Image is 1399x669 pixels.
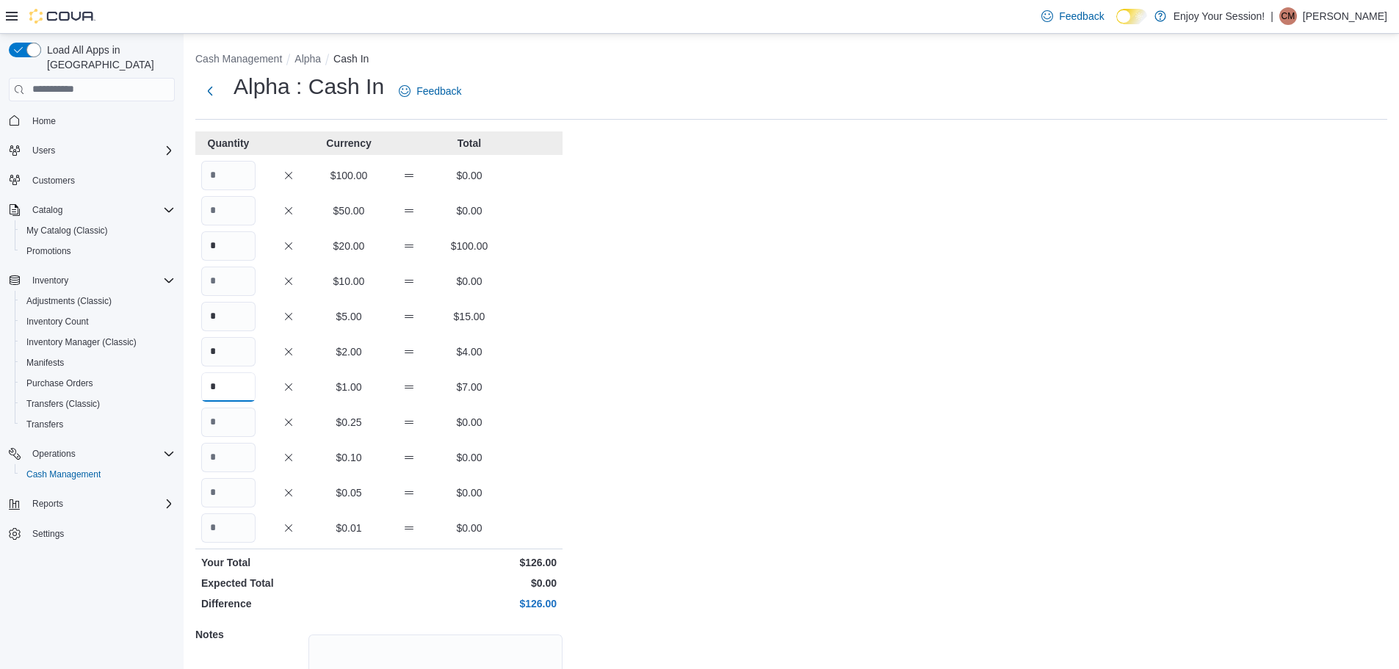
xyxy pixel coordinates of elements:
span: Reports [32,498,63,510]
span: Settings [32,528,64,540]
p: $5.00 [322,309,376,324]
a: Feedback [393,76,467,106]
input: Quantity [201,443,256,472]
span: Inventory [26,272,175,289]
span: Manifests [26,357,64,369]
p: $126.00 [382,596,557,611]
p: $0.00 [442,415,496,430]
p: $20.00 [322,239,376,253]
button: Adjustments (Classic) [15,291,181,311]
h1: Alpha : Cash In [234,72,384,101]
p: $0.00 [442,168,496,183]
span: My Catalog (Classic) [26,225,108,236]
button: Operations [3,444,181,464]
p: $0.01 [322,521,376,535]
nav: An example of EuiBreadcrumbs [195,51,1387,69]
button: Customers [3,170,181,191]
p: Currency [322,136,376,151]
p: Difference [201,596,376,611]
p: $100.00 [322,168,376,183]
span: Purchase Orders [21,375,175,392]
span: Promotions [21,242,175,260]
button: My Catalog (Classic) [15,220,181,241]
img: Cova [29,9,95,23]
button: Operations [26,445,82,463]
span: Transfers [21,416,175,433]
button: Settings [3,523,181,544]
button: Inventory [26,272,74,289]
p: $0.05 [322,485,376,500]
p: $0.00 [442,203,496,218]
input: Quantity [201,372,256,402]
button: Transfers [15,414,181,435]
span: Reports [26,495,175,513]
a: Inventory Manager (Classic) [21,333,142,351]
p: $0.00 [442,450,496,465]
span: Home [26,112,175,130]
span: Operations [26,445,175,463]
a: Feedback [1035,1,1110,31]
button: Transfers (Classic) [15,394,181,414]
span: Users [26,142,175,159]
button: Cash Management [195,53,282,65]
span: Adjustments (Classic) [21,292,175,310]
span: CM [1281,7,1295,25]
span: Transfers [26,419,63,430]
p: $0.00 [442,521,496,535]
input: Quantity [201,337,256,366]
button: Users [26,142,61,159]
span: Catalog [26,201,175,219]
span: Inventory Count [21,313,175,330]
input: Quantity [201,478,256,507]
p: $0.00 [442,485,496,500]
span: My Catalog (Classic) [21,222,175,239]
span: Cash Management [21,466,175,483]
input: Quantity [201,302,256,331]
p: Expected Total [201,576,376,590]
p: [PERSON_NAME] [1303,7,1387,25]
p: $2.00 [322,344,376,359]
h5: Notes [195,620,306,649]
p: $50.00 [322,203,376,218]
button: Catalog [3,200,181,220]
input: Quantity [201,408,256,437]
span: Transfers (Classic) [26,398,100,410]
span: Purchase Orders [26,377,93,389]
button: Inventory [3,270,181,291]
button: Promotions [15,241,181,261]
a: Customers [26,172,81,189]
p: $1.00 [322,380,376,394]
input: Dark Mode [1116,9,1147,24]
span: Feedback [416,84,461,98]
a: Inventory Count [21,313,95,330]
button: Purchase Orders [15,373,181,394]
span: Feedback [1059,9,1104,23]
p: $126.00 [382,555,557,570]
a: My Catalog (Classic) [21,222,114,239]
p: $7.00 [442,380,496,394]
span: Load All Apps in [GEOGRAPHIC_DATA] [41,43,175,72]
p: Enjoy Your Session! [1174,7,1265,25]
span: Transfers (Classic) [21,395,175,413]
span: Inventory [32,275,68,286]
p: $0.25 [322,415,376,430]
span: Customers [32,175,75,187]
span: Settings [26,524,175,543]
span: Inventory Manager (Classic) [21,333,175,351]
a: Home [26,112,62,130]
a: Transfers (Classic) [21,395,106,413]
span: Inventory Count [26,316,89,328]
p: | [1270,7,1273,25]
button: Home [3,110,181,131]
span: Home [32,115,56,127]
a: Cash Management [21,466,106,483]
p: $15.00 [442,309,496,324]
nav: Complex example [9,104,175,583]
p: Quantity [201,136,256,151]
p: $0.00 [382,576,557,590]
button: Inventory Count [15,311,181,332]
button: Cash Management [15,464,181,485]
p: $4.00 [442,344,496,359]
span: Inventory Manager (Classic) [26,336,137,348]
